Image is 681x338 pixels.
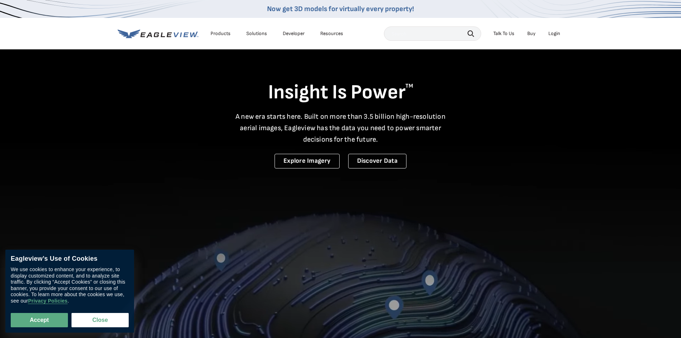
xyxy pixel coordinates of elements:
a: Explore Imagery [275,154,340,168]
div: Resources [320,30,343,37]
a: Privacy Policies [28,298,67,304]
button: Close [71,313,129,327]
input: Search [384,26,481,41]
div: Products [211,30,231,37]
a: Buy [527,30,536,37]
a: Discover Data [348,154,406,168]
div: Eagleview’s Use of Cookies [11,255,129,263]
sup: TM [405,83,413,89]
div: Talk To Us [493,30,514,37]
h1: Insight Is Power [118,80,564,105]
div: We use cookies to enhance your experience, to display customized content, and to analyze site tra... [11,266,129,304]
div: Login [548,30,560,37]
div: Solutions [246,30,267,37]
a: Now get 3D models for virtually every property! [267,5,414,13]
a: Developer [283,30,305,37]
button: Accept [11,313,68,327]
p: A new era starts here. Built on more than 3.5 billion high-resolution aerial images, Eagleview ha... [231,111,450,145]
